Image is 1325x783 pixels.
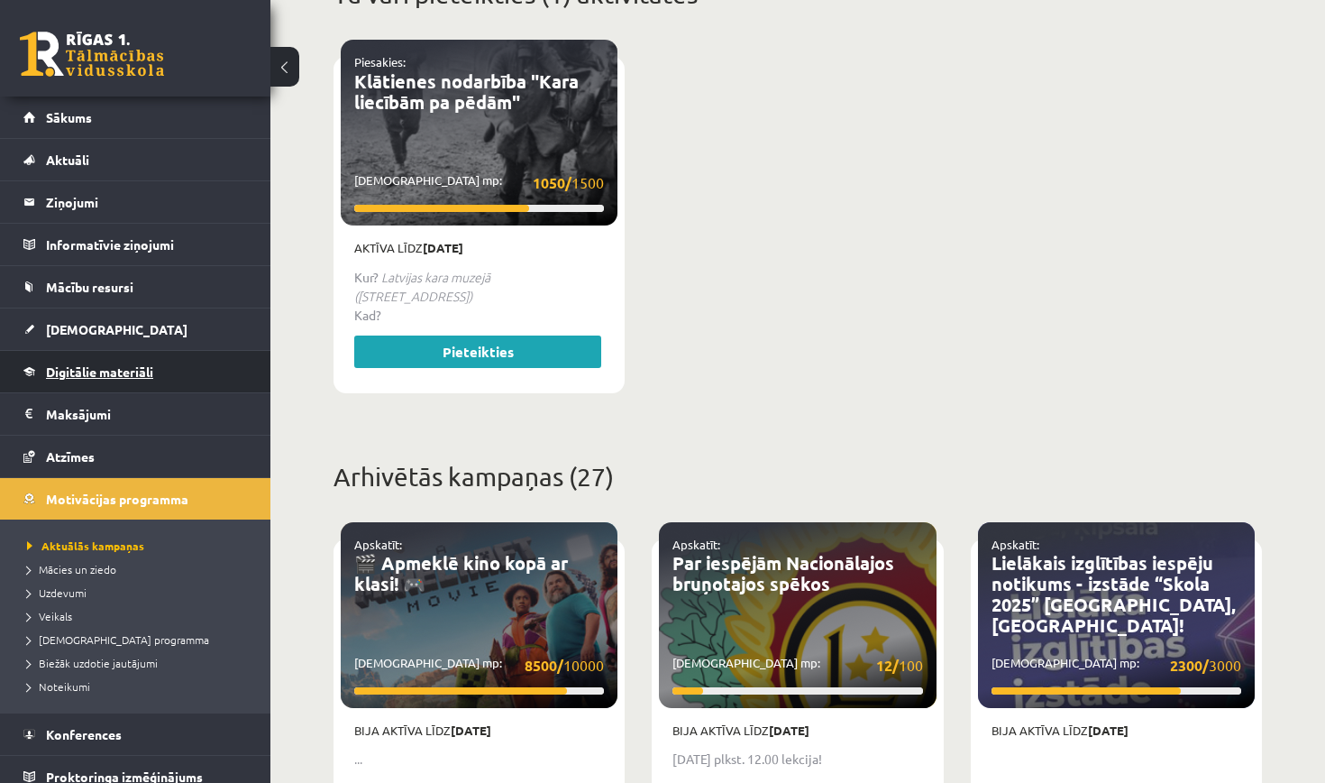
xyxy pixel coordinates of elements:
[991,722,1241,740] p: Bija aktīva līdz
[23,224,248,265] a: Informatīvie ziņojumi
[46,393,248,435] legend: Maksājumi
[46,321,187,337] span: [DEMOGRAPHIC_DATA]
[46,224,248,265] legend: Informatīvie ziņojumi
[46,181,248,223] legend: Ziņojumi
[354,171,604,194] p: [DEMOGRAPHIC_DATA] mp:
[20,32,164,77] a: Rīgas 1. Tālmācības vidusskola
[27,656,158,670] span: Biežāk uzdotie jautājumi
[23,436,248,477] a: Atzīmes
[525,656,563,675] strong: 8500/
[23,393,248,435] a: Maksājumi
[27,608,252,624] a: Veikals
[533,171,604,194] span: 1500
[354,750,604,769] p: ...
[354,268,490,305] em: Latvijas kara muzejā ([STREET_ADDRESS])
[27,609,72,623] span: Veikals
[334,458,1262,496] p: Arhivētās kampaņas (27)
[354,537,402,552] a: Apskatīt:
[46,279,133,295] span: Mācību resursi
[46,152,89,168] span: Aktuāli
[27,561,252,577] a: Mācies un ziedo
[354,307,381,323] strong: Kad?
[27,585,252,601] a: Uzdevumi
[46,448,95,465] span: Atzīmes
[27,678,252,695] a: Noteikumi
[23,714,248,755] a: Konferences
[23,266,248,308] a: Mācību resursi
[525,654,604,677] span: 10000
[23,181,248,223] a: Ziņojumi
[1170,656,1209,675] strong: 2300/
[27,632,209,647] span: [DEMOGRAPHIC_DATA] programma
[769,723,809,738] strong: [DATE]
[451,723,491,738] strong: [DATE]
[672,537,720,552] a: Apskatīt:
[27,655,252,671] a: Biežāk uzdotie jautājumi
[23,478,248,520] a: Motivācijas programma
[991,551,1236,637] a: Lielākais izglītības iespēju notikums - izstāde “Skola 2025” [GEOGRAPHIC_DATA], [GEOGRAPHIC_DATA]!
[1088,723,1129,738] strong: [DATE]
[46,726,122,742] span: Konferences
[23,309,248,350] a: [DEMOGRAPHIC_DATA]
[991,654,1241,677] p: [DEMOGRAPHIC_DATA] mp:
[27,562,116,576] span: Mācies un ziedo
[672,722,922,740] p: Bija aktīva līdz
[354,269,379,285] strong: Kur?
[23,139,248,180] a: Aktuāli
[354,239,604,257] p: Aktīva līdz
[27,679,90,694] span: Noteikumi
[27,539,144,553] span: Aktuālās kampaņas
[354,722,604,740] p: Bija aktīva līdz
[1170,654,1241,677] span: 3000
[876,656,899,675] strong: 12/
[991,537,1039,552] a: Apskatīt:
[46,364,153,380] span: Digitālie materiāli
[533,173,571,192] strong: 1050/
[354,336,601,368] a: Pieteikties
[354,654,604,677] p: [DEMOGRAPHIC_DATA] mp:
[672,654,922,677] p: [DEMOGRAPHIC_DATA] mp:
[354,54,406,69] a: Piesakies:
[23,351,248,392] a: Digitālie materiāli
[27,631,252,648] a: [DEMOGRAPHIC_DATA] programma
[672,551,894,595] a: Par iespējām Nacionālajos bruņotajos spēkos
[46,491,188,507] span: Motivācijas programma
[876,654,923,677] span: 100
[354,551,568,595] a: 🎬 Apmeklē kino kopā ar klasi! 🎮
[27,538,252,554] a: Aktuālās kampaņas
[354,69,579,114] a: Klātienes nodarbība "Kara liecībām pa pēdām"
[23,97,248,138] a: Sākums
[27,585,87,600] span: Uzdevumi
[46,109,92,125] span: Sākums
[423,240,463,255] strong: [DATE]
[672,751,822,767] strong: [DATE] plkst. 12.00 lekcija!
